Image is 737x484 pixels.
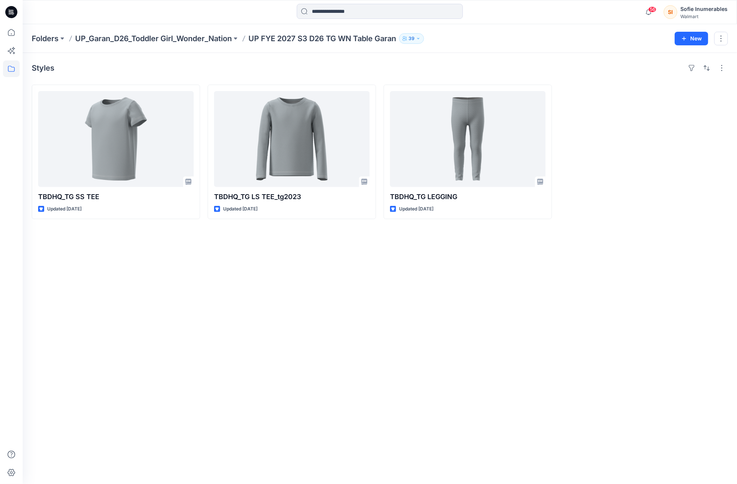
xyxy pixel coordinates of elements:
[675,32,708,45] button: New
[32,63,54,73] h4: Styles
[38,91,194,187] a: TBDHQ_TG SS TEE
[32,33,59,44] a: Folders
[75,33,232,44] a: UP_Garan_D26_Toddler Girl_Wonder_Nation
[47,205,82,213] p: Updated [DATE]
[38,192,194,202] p: TBDHQ_TG SS TEE
[248,33,396,44] p: UP FYE 2027 S3 D26 TG WN Table Garan
[399,205,433,213] p: Updated [DATE]
[680,5,728,14] div: Sofie Inumerables
[664,5,677,19] div: SI
[648,6,657,12] span: 56
[390,192,546,202] p: TBDHQ_TG LEGGING
[399,33,424,44] button: 39
[214,192,370,202] p: TBDHQ_TG LS TEE_tg2023
[390,91,546,187] a: TBDHQ_TG LEGGING
[223,205,257,213] p: Updated [DATE]
[214,91,370,187] a: TBDHQ_TG LS TEE_tg2023
[680,14,728,19] div: Walmart
[409,34,415,43] p: 39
